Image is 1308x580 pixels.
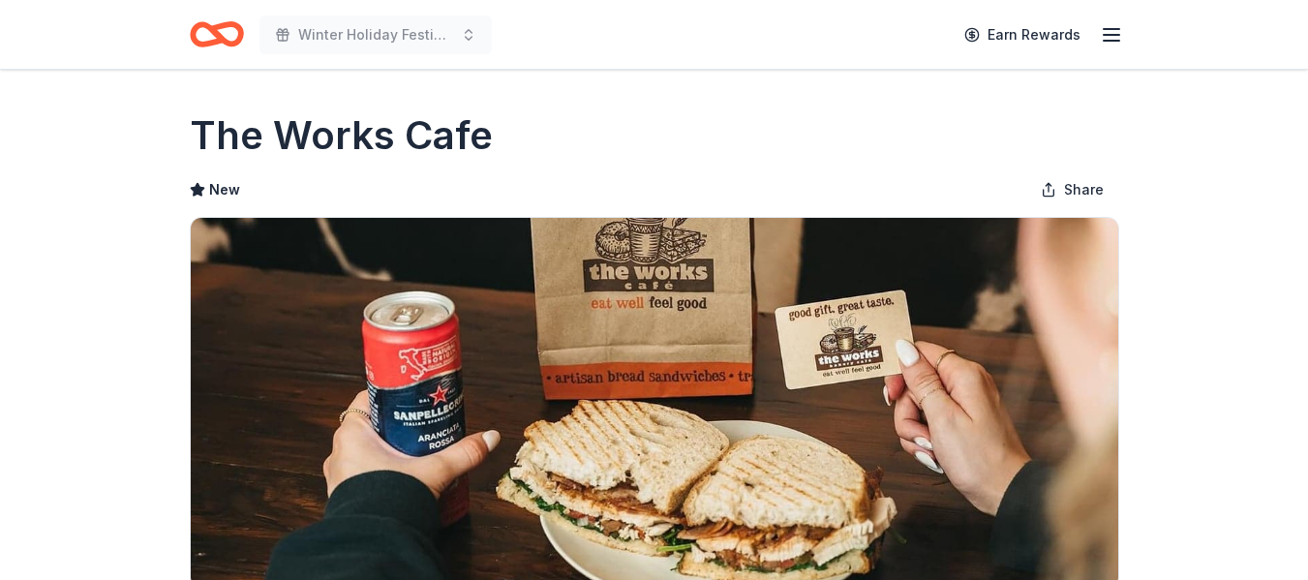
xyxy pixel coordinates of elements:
[1025,170,1119,209] button: Share
[953,17,1092,52] a: Earn Rewards
[298,23,453,46] span: Winter Holiday Festival
[209,178,240,201] span: New
[190,108,493,163] h1: The Works Cafe
[1064,178,1104,201] span: Share
[259,15,492,54] button: Winter Holiday Festival
[190,12,244,57] a: Home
